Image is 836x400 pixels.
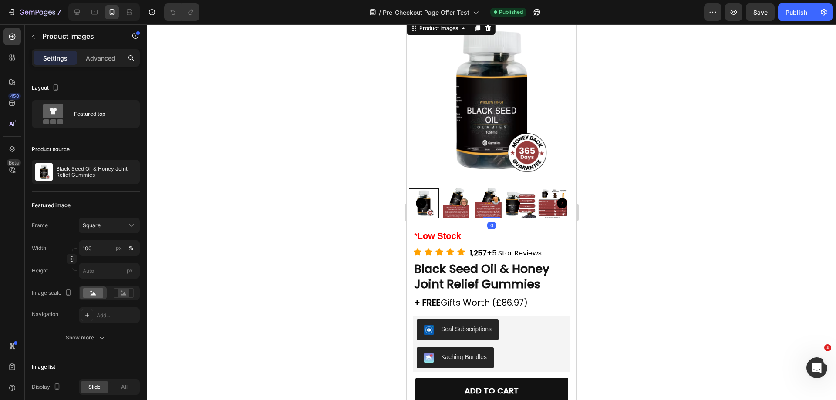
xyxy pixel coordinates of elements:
[121,383,128,391] span: All
[58,360,112,373] div: ADD TO CART
[9,353,162,380] button: ADD TO CART
[32,244,46,252] label: Width
[32,287,74,299] div: Image scale
[79,240,140,256] input: px%
[32,82,61,94] div: Layout
[32,202,71,209] div: Featured image
[56,166,136,178] p: Black Seed Oil & Honey Joint Relief Gummies
[806,357,827,378] iframe: Intercom live chat
[164,3,199,21] div: Undo/Redo
[88,383,101,391] span: Slide
[824,344,831,351] span: 1
[97,312,138,319] div: Add...
[42,31,116,41] p: Product Images
[8,93,21,100] div: 450
[114,243,124,253] button: %
[407,24,576,400] iframe: Design area
[753,9,768,16] span: Save
[32,363,55,371] div: Image list
[778,3,815,21] button: Publish
[83,222,101,229] span: Square
[746,3,775,21] button: Save
[66,333,106,342] div: Show more
[79,218,140,233] button: Square
[127,267,133,274] span: px
[86,54,115,63] p: Advanced
[32,222,48,229] label: Frame
[383,8,469,17] span: Pre-Checkout Page Offer Test
[499,8,523,16] span: Published
[32,145,70,153] div: Product source
[79,263,140,279] input: px
[126,243,136,253] button: px
[32,330,140,346] button: Show more
[32,310,58,318] div: Navigation
[3,3,65,21] button: 7
[128,244,134,252] div: %
[7,159,21,166] div: Beta
[35,163,53,181] img: product feature img
[379,8,381,17] span: /
[57,7,61,17] p: 7
[32,381,62,393] div: Display
[785,8,807,17] div: Publish
[116,244,122,252] div: px
[43,54,67,63] p: Settings
[74,104,127,124] div: Featured top
[32,267,48,275] label: Height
